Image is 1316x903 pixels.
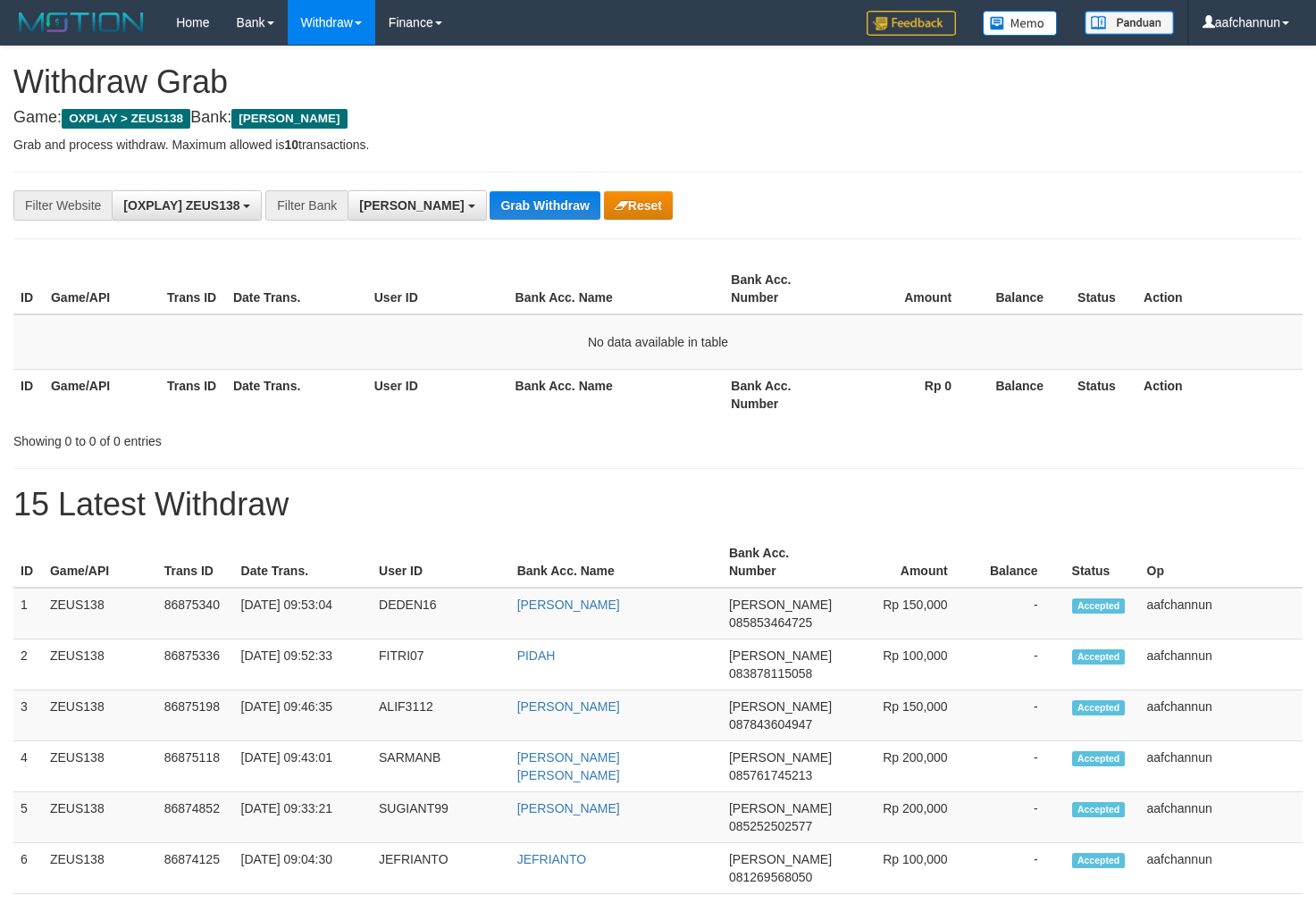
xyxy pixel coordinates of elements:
[1085,11,1174,35] img: panduan.png
[372,792,510,843] td: SUGIANT99
[1140,537,1303,588] th: Op
[839,741,975,792] td: Rp 200,000
[517,598,620,612] a: [PERSON_NAME]
[1072,853,1126,868] span: Accepted
[517,750,620,782] a: [PERSON_NAME] [PERSON_NAME]
[43,741,157,792] td: ZEUS138
[367,263,508,314] th: User ID
[1140,588,1303,640] td: aafchannun
[44,369,160,420] th: Game/API
[43,690,157,741] td: ZEUS138
[729,717,812,732] span: Copy 087843604947 to clipboard
[975,537,1065,588] th: Balance
[1072,802,1126,817] span: Accepted
[508,263,725,314] th: Bank Acc. Name
[13,9,149,36] img: MOTION_logo.png
[13,109,1303,127] h4: Game: Bank:
[1136,263,1303,314] th: Action
[839,640,975,690] td: Rp 100,000
[724,263,840,314] th: Bank Acc. Number
[517,699,620,714] a: [PERSON_NAME]
[43,792,157,843] td: ZEUS138
[372,588,510,640] td: DEDEN16
[62,109,190,129] span: OXPLAY > ZEUS138
[1072,751,1126,766] span: Accepted
[160,263,226,314] th: Trans ID
[1140,843,1303,894] td: aafchannun
[1070,369,1136,420] th: Status
[234,843,372,894] td: [DATE] 09:04:30
[729,666,812,681] span: Copy 083878115058 to clipboard
[234,792,372,843] td: [DATE] 09:33:21
[359,198,464,213] span: [PERSON_NAME]
[517,648,556,663] a: PIDAH
[729,615,812,630] span: Copy 085853464725 to clipboard
[490,191,599,220] button: Grab Withdraw
[226,369,367,420] th: Date Trans.
[729,819,812,833] span: Copy 085252502577 to clipboard
[13,843,43,894] td: 6
[508,369,725,420] th: Bank Acc. Name
[839,690,975,741] td: Rp 150,000
[157,640,234,690] td: 86875336
[43,640,157,690] td: ZEUS138
[13,190,112,221] div: Filter Website
[13,314,1303,370] td: No data available in table
[975,690,1065,741] td: -
[226,263,367,314] th: Date Trans.
[729,870,812,884] span: Copy 081269568050 to clipboard
[372,690,510,741] td: ALIF3112
[1140,792,1303,843] td: aafchannun
[160,369,226,420] th: Trans ID
[157,792,234,843] td: 86874852
[234,741,372,792] td: [DATE] 09:43:01
[729,852,832,866] span: [PERSON_NAME]
[517,801,620,815] a: [PERSON_NAME]
[13,792,43,843] td: 5
[234,640,372,690] td: [DATE] 09:52:33
[157,537,234,588] th: Trans ID
[839,792,975,843] td: Rp 200,000
[840,263,978,314] th: Amount
[975,741,1065,792] td: -
[372,843,510,894] td: JEFRIANTO
[43,588,157,640] td: ZEUS138
[604,191,673,220] button: Reset
[284,138,298,152] strong: 10
[157,741,234,792] td: 86875118
[234,690,372,741] td: [DATE] 09:46:35
[978,369,1070,420] th: Balance
[975,843,1065,894] td: -
[1072,598,1126,614] span: Accepted
[43,537,157,588] th: Game/API
[13,425,535,450] div: Showing 0 to 0 of 0 entries
[1070,263,1136,314] th: Status
[372,640,510,690] td: FITRI07
[839,537,975,588] th: Amount
[517,852,587,866] a: JEFRIANTO
[1072,649,1126,665] span: Accepted
[123,198,239,213] span: [OXPLAY] ZEUS138
[13,263,44,314] th: ID
[13,136,1303,154] p: Grab and process withdraw. Maximum allowed is transactions.
[43,843,157,894] td: ZEUS138
[13,487,1303,523] h1: 15 Latest Withdraw
[348,190,486,221] button: [PERSON_NAME]
[44,263,160,314] th: Game/API
[1072,700,1126,715] span: Accepted
[372,741,510,792] td: SARMANB
[510,537,722,588] th: Bank Acc. Name
[112,190,262,221] button: [OXPLAY] ZEUS138
[234,588,372,640] td: [DATE] 09:53:04
[234,537,372,588] th: Date Trans.
[978,263,1070,314] th: Balance
[975,588,1065,640] td: -
[1136,369,1303,420] th: Action
[839,588,975,640] td: Rp 150,000
[839,843,975,894] td: Rp 100,000
[729,598,832,612] span: [PERSON_NAME]
[157,690,234,741] td: 86875198
[729,801,832,815] span: [PERSON_NAME]
[729,750,832,765] span: [PERSON_NAME]
[13,64,1303,100] h1: Withdraw Grab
